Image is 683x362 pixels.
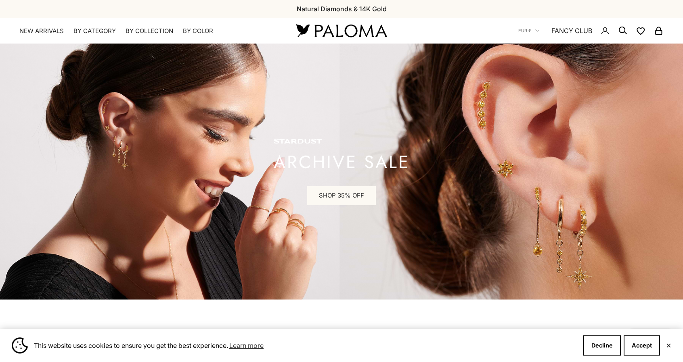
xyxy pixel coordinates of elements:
a: FANCY CLUB [551,25,592,36]
a: Learn more [228,339,265,352]
img: Cookie banner [12,337,28,354]
nav: Primary navigation [19,27,277,35]
summary: By Collection [126,27,173,35]
p: ARCHIVE SALE [274,154,410,170]
button: Decline [583,335,621,356]
summary: By Color [183,27,213,35]
span: EUR € [518,27,531,34]
span: This website uses cookies to ensure you get the best experience. [34,339,577,352]
button: Close [666,343,671,348]
button: Accept [624,335,660,356]
button: EUR € [518,27,539,34]
nav: Secondary navigation [518,18,664,44]
p: STARDUST [274,138,410,146]
a: SHOP 35% OFF [307,186,376,206]
summary: By Category [73,27,116,35]
a: NEW ARRIVALS [19,27,64,35]
p: Natural Diamonds & 14K Gold [297,4,387,14]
